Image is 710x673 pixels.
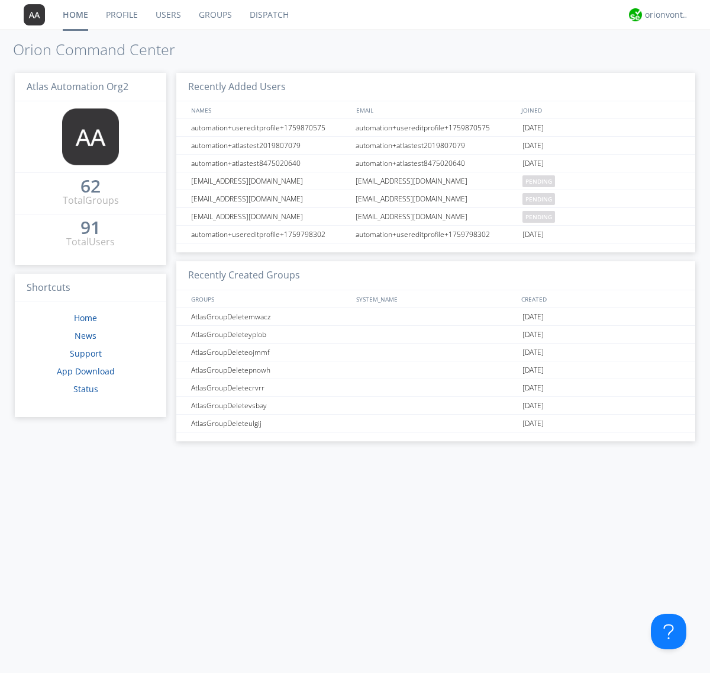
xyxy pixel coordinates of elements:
a: 91 [80,222,101,235]
a: AtlasGroupDeletevsbay[DATE] [176,397,695,415]
a: automation+usereditprofile+1759798302automation+usereditprofile+1759798302[DATE] [176,226,695,243]
span: [DATE] [522,361,544,379]
div: [EMAIL_ADDRESS][DOMAIN_NAME] [188,208,352,225]
div: Total Users [66,235,115,249]
a: [EMAIL_ADDRESS][DOMAIN_NAME][EMAIL_ADDRESS][DOMAIN_NAME]pending [176,208,695,226]
h3: Shortcuts [15,274,166,303]
div: SYSTEM_NAME [353,290,518,307]
div: Total Groups [63,194,119,207]
div: automation+usereditprofile+1759798302 [353,226,519,243]
img: 29d36aed6fa347d5a1537e7736e6aa13 [629,8,642,21]
div: orionvontas+atlas+automation+org2 [645,9,689,21]
div: automation+atlastest2019807079 [353,137,519,154]
a: News [75,330,96,341]
span: [DATE] [522,379,544,397]
div: 91 [80,222,101,233]
span: [DATE] [522,155,544,172]
div: [EMAIL_ADDRESS][DOMAIN_NAME] [353,172,519,190]
a: AtlasGroupDeleteyplob[DATE] [176,326,695,344]
a: AtlasGroupDeletepnowh[DATE] [176,361,695,379]
span: [DATE] [522,308,544,326]
div: CREATED [518,290,684,307]
div: AtlasGroupDeletemwacz [188,308,352,325]
div: AtlasGroupDeletepnowh [188,361,352,379]
div: NAMES [188,101,350,118]
div: automation+usereditprofile+1759798302 [188,226,352,243]
h3: Recently Created Groups [176,261,695,290]
a: AtlasGroupDeletecrvrr[DATE] [176,379,695,397]
a: AtlasGroupDeleteojmmf[DATE] [176,344,695,361]
div: automation+usereditprofile+1759870575 [353,119,519,136]
div: [EMAIL_ADDRESS][DOMAIN_NAME] [188,172,352,190]
a: AtlasGroupDeleteulgij[DATE] [176,415,695,432]
div: 62 [80,180,101,192]
a: [EMAIL_ADDRESS][DOMAIN_NAME][EMAIL_ADDRESS][DOMAIN_NAME]pending [176,172,695,190]
a: automation+atlastest8475020640automation+atlastest8475020640[DATE] [176,155,695,172]
div: AtlasGroupDeleteyplob [188,326,352,343]
div: [EMAIL_ADDRESS][DOMAIN_NAME] [353,208,519,225]
a: automation+atlastest2019807079automation+atlastest2019807079[DATE] [176,137,695,155]
a: Home [74,312,97,323]
iframe: Toggle Customer Support [651,614,686,649]
span: [DATE] [522,344,544,361]
span: pending [522,211,555,223]
div: automation+atlastest8475020640 [353,155,519,172]
a: App Download [57,366,115,377]
a: Support [70,348,102,359]
div: AtlasGroupDeleteojmmf [188,344,352,361]
div: AtlasGroupDeletecrvrr [188,379,352,396]
a: AtlasGroupDeletemwacz[DATE] [176,308,695,326]
div: EMAIL [353,101,518,118]
span: [DATE] [522,226,544,243]
span: [DATE] [522,137,544,155]
div: automation+atlastest8475020640 [188,155,352,172]
h3: Recently Added Users [176,73,695,102]
span: [DATE] [522,326,544,344]
a: automation+usereditprofile+1759870575automation+usereditprofile+1759870575[DATE] [176,119,695,137]
div: AtlasGroupDeleteulgij [188,415,352,432]
div: AtlasGroupDeletevsbay [188,397,352,414]
a: [EMAIL_ADDRESS][DOMAIN_NAME][EMAIL_ADDRESS][DOMAIN_NAME]pending [176,190,695,208]
div: automation+atlastest2019807079 [188,137,352,154]
span: [DATE] [522,415,544,432]
div: [EMAIL_ADDRESS][DOMAIN_NAME] [188,190,352,207]
span: [DATE] [522,397,544,415]
span: [DATE] [522,119,544,137]
a: Status [73,383,98,395]
a: 62 [80,180,101,194]
span: pending [522,175,555,187]
div: GROUPS [188,290,350,307]
div: JOINED [518,101,684,118]
span: Atlas Automation Org2 [27,80,128,93]
div: automation+usereditprofile+1759870575 [188,119,352,136]
img: 373638.png [62,108,119,165]
span: pending [522,193,555,205]
img: 373638.png [24,4,45,25]
div: [EMAIL_ADDRESS][DOMAIN_NAME] [353,190,519,207]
